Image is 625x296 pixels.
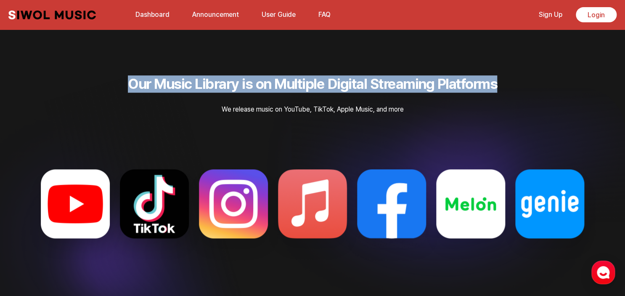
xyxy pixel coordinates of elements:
a: Login [576,7,617,22]
a: Settings [109,226,162,247]
img: 인스타그램 [182,163,285,265]
img: 지니뮤직 [498,163,601,265]
a: Sign Up [534,5,567,24]
img: 유튜브 [24,163,127,265]
img: 애플뮤직 [261,163,364,265]
img: 틱톡 [103,163,206,265]
img: 멜론 [419,163,522,265]
span: Messages [70,239,95,246]
span: Settings [124,239,145,245]
a: Messages [56,226,109,247]
button: FAQ [313,5,336,25]
a: Home [3,226,56,247]
a: User Guide [257,5,301,24]
a: Dashboard [130,5,175,24]
a: Announcement [187,5,244,24]
span: Home [21,239,36,245]
img: 페이스북 [340,163,443,266]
